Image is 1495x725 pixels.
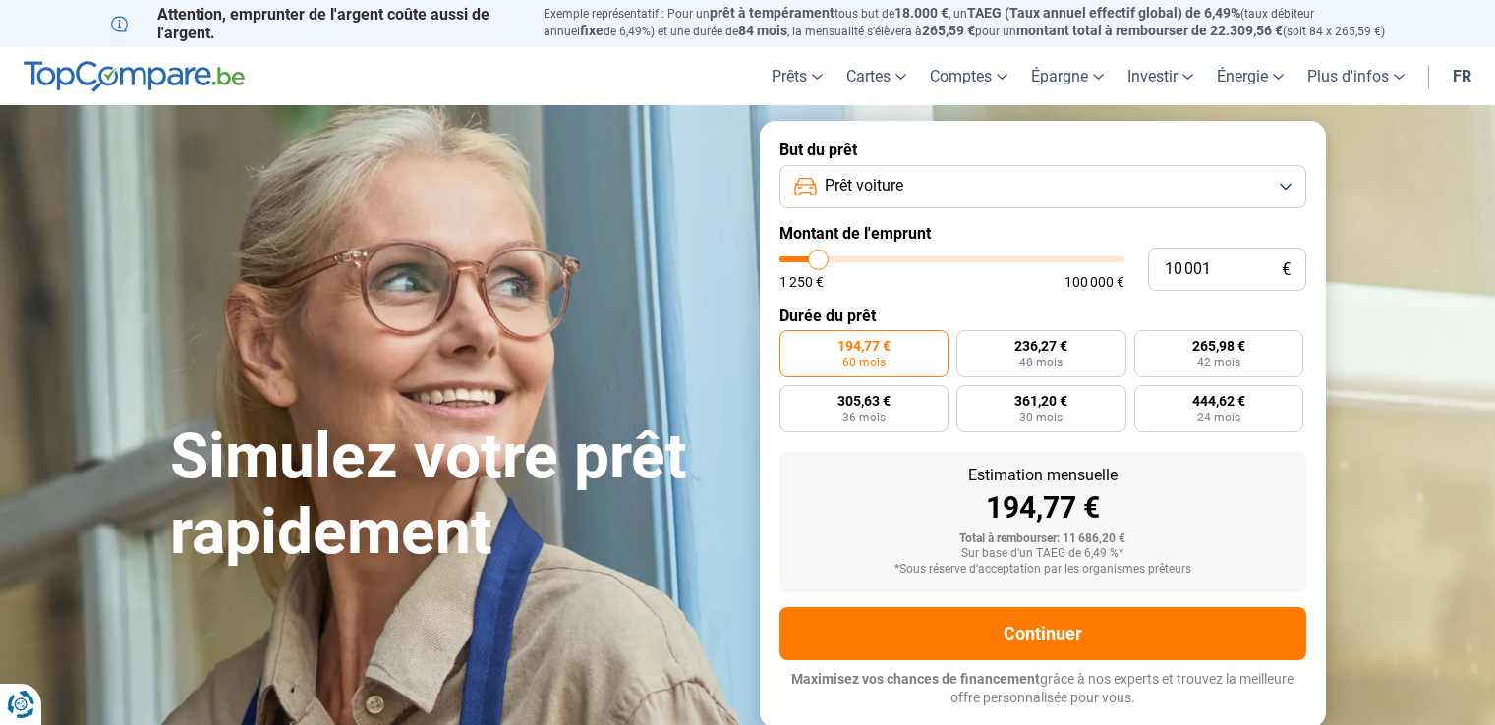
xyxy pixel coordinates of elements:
div: Total à rembourser: 11 686,20 € [795,532,1291,546]
span: Maximisez vos chances de financement [791,671,1040,687]
p: Attention, emprunter de l'argent coûte aussi de l'argent. [111,5,520,42]
label: Durée du prêt [779,307,1306,325]
span: 305,63 € [837,394,891,408]
label: But du prêt [779,140,1306,159]
span: 24 mois [1197,412,1240,423]
a: Énergie [1205,47,1295,105]
a: Comptes [918,47,1019,105]
span: 18.000 € [894,5,949,21]
a: Prêts [760,47,834,105]
span: € [1282,261,1291,278]
span: 100 000 € [1064,275,1124,289]
span: 42 mois [1197,357,1240,368]
a: Cartes [834,47,918,105]
div: Sur base d'un TAEG de 6,49 %* [795,547,1291,561]
a: fr [1441,47,1483,105]
span: Prêt voiture [825,175,903,196]
p: grâce à nos experts et trouvez la meilleure offre personnalisée pour vous. [779,670,1306,708]
span: prêt à tempérament [710,5,834,21]
span: 265,59 € [922,23,975,38]
span: TAEG (Taux annuel effectif global) de 6,49% [967,5,1240,21]
div: Estimation mensuelle [795,468,1291,483]
button: Continuer [779,607,1306,660]
span: 265,98 € [1192,339,1245,353]
span: 36 mois [842,412,886,423]
a: Investir [1116,47,1205,105]
span: montant total à rembourser de 22.309,56 € [1016,23,1283,38]
span: 361,20 € [1014,394,1067,408]
p: Exemple représentatif : Pour un tous but de , un (taux débiteur annuel de 6,49%) et une durée de ... [544,5,1385,40]
span: 444,62 € [1192,394,1245,408]
button: Prêt voiture [779,165,1306,208]
span: 48 mois [1019,357,1063,368]
img: TopCompare [24,61,245,92]
div: 194,77 € [795,493,1291,523]
span: 1 250 € [779,275,824,289]
span: 236,27 € [1014,339,1067,353]
a: Épargne [1019,47,1116,105]
h1: Simulez votre prêt rapidement [170,419,736,571]
div: *Sous réserve d'acceptation par les organismes prêteurs [795,563,1291,577]
span: fixe [580,23,604,38]
span: 60 mois [842,357,886,368]
span: 30 mois [1019,412,1063,423]
span: 194,77 € [837,339,891,353]
label: Montant de l'emprunt [779,224,1306,243]
span: 84 mois [738,23,787,38]
a: Plus d'infos [1295,47,1416,105]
